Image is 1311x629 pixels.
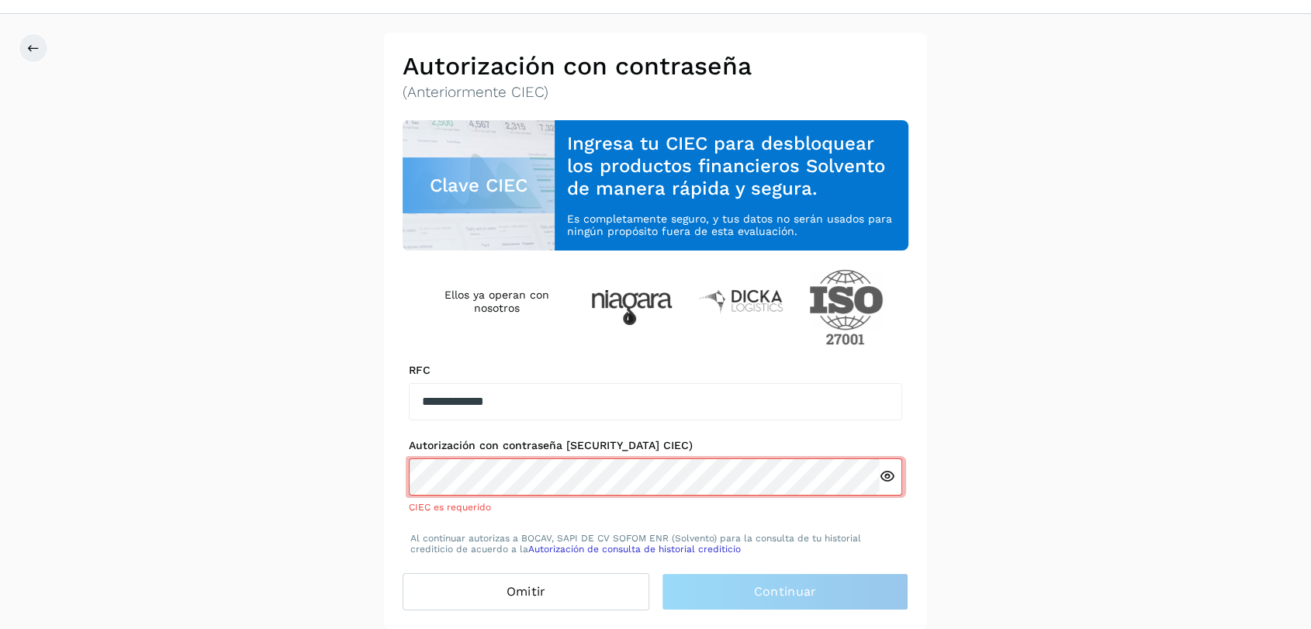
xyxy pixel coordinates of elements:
[507,583,546,600] span: Omitir
[403,573,649,610] button: Omitir
[403,51,908,81] h2: Autorización con contraseña
[403,84,908,102] p: (Anteriormente CIEC)
[809,269,884,345] img: ISO
[662,573,908,610] button: Continuar
[528,544,741,555] a: Autorización de consulta de historial crediticio
[409,364,902,377] label: RFC
[409,439,902,452] label: Autorización con contraseña [SECURITY_DATA] CIEC)
[697,288,784,314] img: Dicka logistics
[409,502,491,513] span: CIEC es requerido
[403,157,555,213] div: Clave CIEC
[754,583,817,600] span: Continuar
[410,533,901,555] p: Al continuar autorizas a BOCAV, SAPI DE CV SOFOM ENR (Solvento) para la consulta de tu historial ...
[567,133,896,199] h3: Ingresa tu CIEC para desbloquear los productos financieros Solvento de manera rápida y segura.
[591,290,673,325] img: Niagara
[567,213,896,239] p: Es completamente seguro, y tus datos no serán usados para ningún propósito fuera de esta evaluación.
[427,289,566,315] h4: Ellos ya operan con nosotros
